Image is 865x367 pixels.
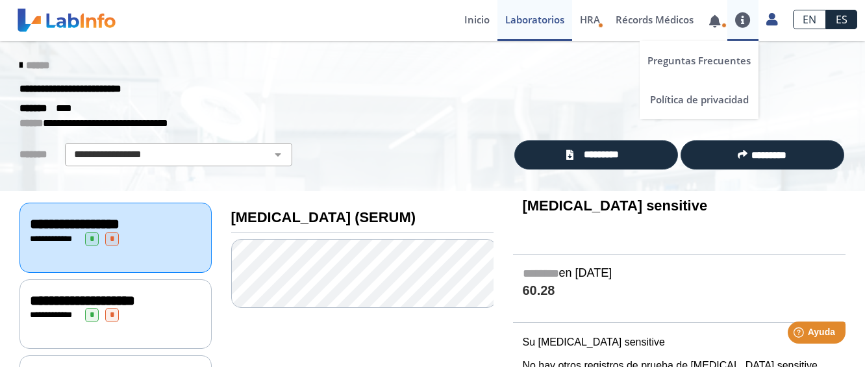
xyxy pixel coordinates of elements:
[826,10,857,29] a: ES
[523,266,836,281] h5: en [DATE]
[793,10,826,29] a: EN
[523,283,836,299] h4: 60.28
[523,197,708,214] b: [MEDICAL_DATA] sensitive
[523,335,836,350] p: Su [MEDICAL_DATA] sensitive
[231,209,416,225] b: [MEDICAL_DATA] (SERUM)
[640,80,758,119] a: Política de privacidad
[640,41,758,80] a: Preguntas Frecuentes
[580,13,600,26] span: HRA
[749,316,851,353] iframe: Help widget launcher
